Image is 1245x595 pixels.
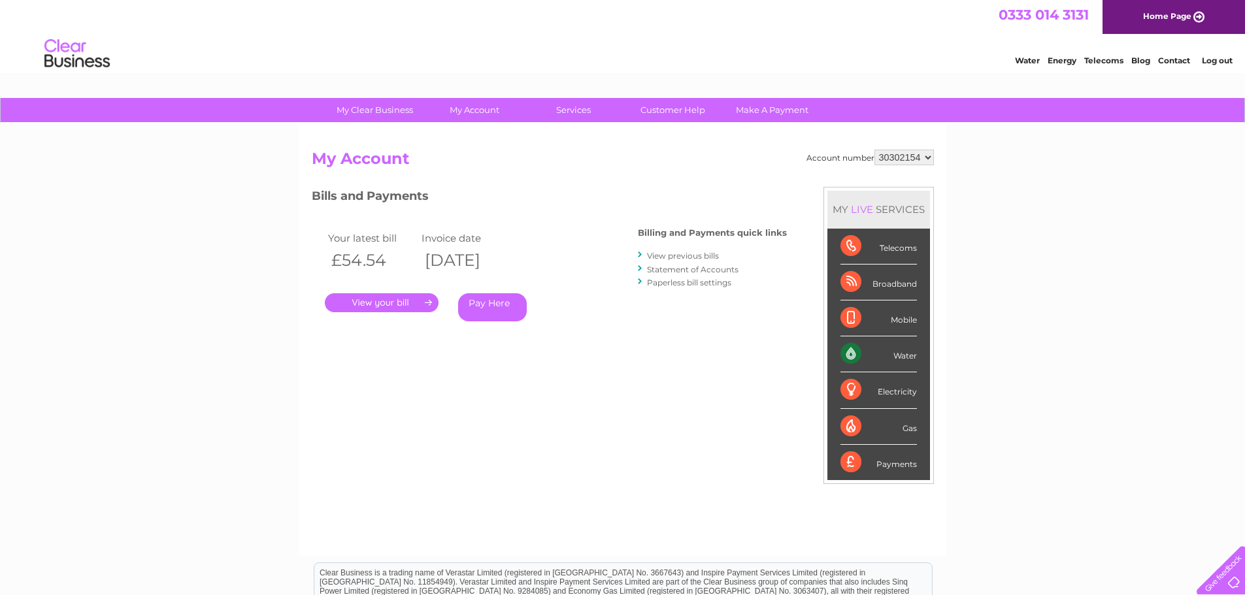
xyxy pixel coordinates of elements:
[840,300,917,336] div: Mobile
[1084,56,1123,65] a: Telecoms
[647,251,719,261] a: View previous bills
[458,293,527,321] a: Pay Here
[840,229,917,265] div: Telecoms
[1015,56,1040,65] a: Water
[420,98,528,122] a: My Account
[312,150,934,174] h2: My Account
[1131,56,1150,65] a: Blog
[325,293,439,312] a: .
[619,98,727,122] a: Customer Help
[806,150,934,165] div: Account number
[999,7,1089,23] a: 0333 014 3131
[840,372,917,408] div: Electricity
[840,445,917,480] div: Payments
[840,265,917,300] div: Broadband
[520,98,627,122] a: Services
[848,203,876,216] div: LIVE
[418,229,512,247] td: Invoice date
[827,191,930,228] div: MY SERVICES
[314,7,932,63] div: Clear Business is a trading name of Verastar Limited (registered in [GEOGRAPHIC_DATA] No. 3667643...
[840,409,917,445] div: Gas
[840,336,917,372] div: Water
[325,229,419,247] td: Your latest bill
[638,228,787,238] h4: Billing and Payments quick links
[647,265,739,274] a: Statement of Accounts
[1158,56,1190,65] a: Contact
[312,187,787,210] h3: Bills and Payments
[1202,56,1233,65] a: Log out
[44,34,110,74] img: logo.png
[321,98,429,122] a: My Clear Business
[647,278,731,287] a: Paperless bill settings
[418,247,512,274] th: [DATE]
[1048,56,1076,65] a: Energy
[325,247,419,274] th: £54.54
[718,98,826,122] a: Make A Payment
